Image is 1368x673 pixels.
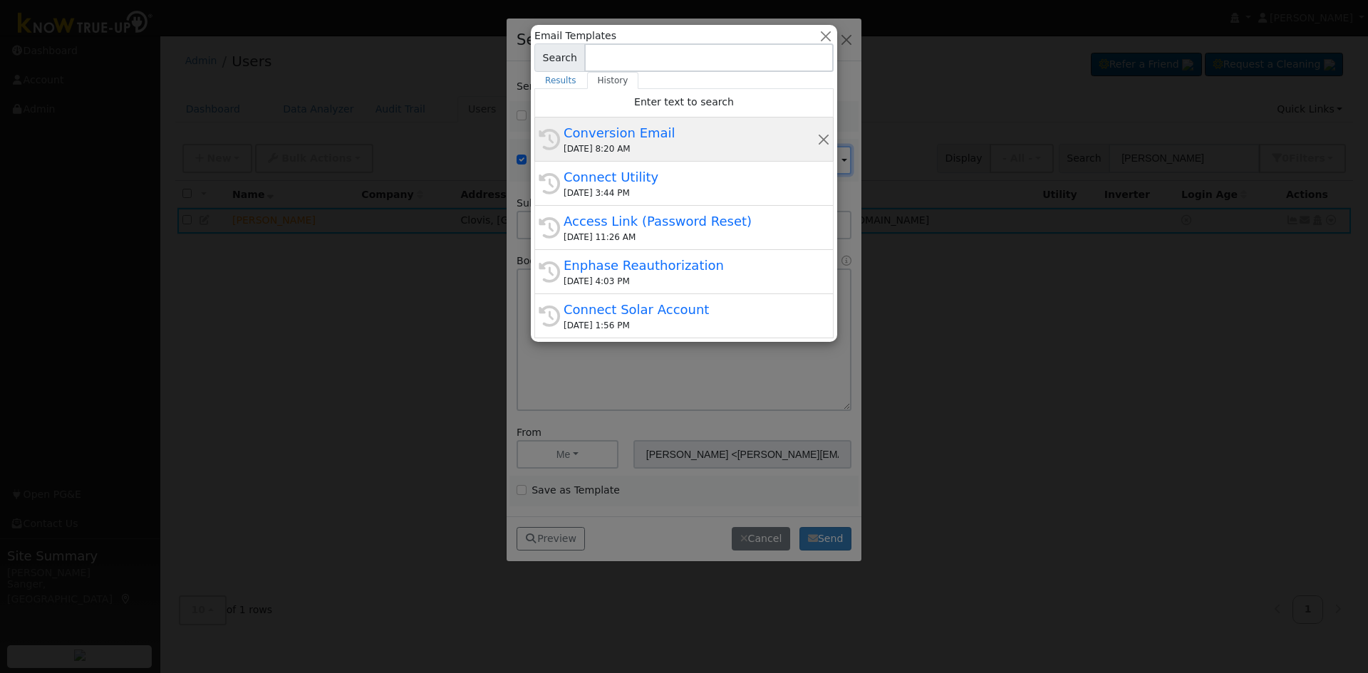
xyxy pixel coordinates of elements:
div: Conversion Email [564,123,817,142]
div: Access Link (Password Reset) [564,212,817,231]
i: History [539,261,560,283]
div: [DATE] 1:56 PM [564,319,817,332]
i: History [539,217,560,239]
div: Enphase Reauthorization [564,256,817,275]
i: History [539,129,560,150]
button: Remove this history [817,132,831,147]
div: [DATE] 3:44 PM [564,187,817,199]
div: Connect Solar Account [564,300,817,319]
div: [DATE] 11:26 AM [564,231,817,244]
span: Search [534,43,585,72]
i: History [539,173,560,194]
div: Connect Utility [564,167,817,187]
span: Enter text to search [634,96,734,108]
span: Email Templates [534,28,616,43]
div: [DATE] 4:03 PM [564,275,817,288]
a: Results [534,72,587,89]
a: History [587,72,639,89]
div: [DATE] 8:20 AM [564,142,817,155]
i: History [539,306,560,327]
